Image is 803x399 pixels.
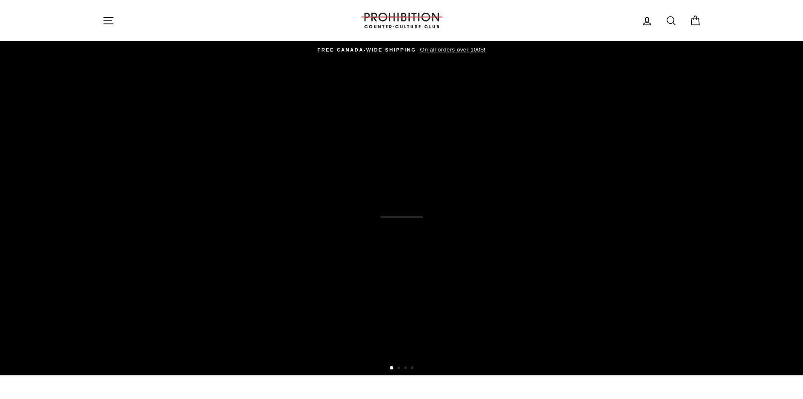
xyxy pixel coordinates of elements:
button: 2 [397,366,402,371]
button: 1 [390,366,394,370]
a: FREE CANADA-WIDE SHIPPING On all orders over 100$! [105,45,699,54]
button: 4 [411,366,415,371]
img: PROHIBITION COUNTER-CULTURE CLUB [360,13,444,28]
span: On all orders over 100$! [418,46,485,53]
button: 3 [404,366,408,371]
span: FREE CANADA-WIDE SHIPPING [317,47,416,52]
